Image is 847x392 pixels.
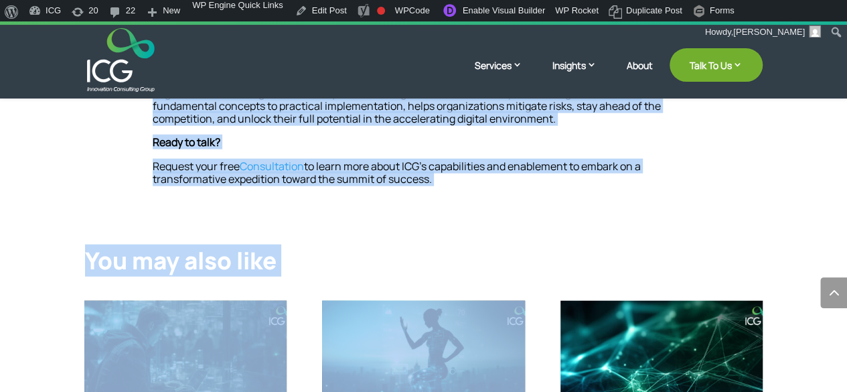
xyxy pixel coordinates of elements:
[733,27,805,37] span: [PERSON_NAME]
[85,245,277,277] span: You may also like
[710,5,735,27] span: Forms
[700,21,826,43] a: Howdy,
[240,159,304,174] a: Consultation
[88,5,98,27] span: 20
[670,48,763,82] a: Talk To Us
[627,60,653,92] a: About
[552,58,610,92] a: Insights
[87,28,155,92] img: ICG
[153,135,220,149] strong: Ready to talk?
[153,160,695,186] p: Request your free to learn more about ICG’s capabilities and enablement to embark on a transforma...
[624,247,847,392] iframe: Chat Widget
[163,5,180,27] span: New
[377,7,385,15] div: Focus keyphrase not set
[626,5,682,27] span: Duplicate Post
[475,58,536,92] a: Services
[126,5,135,27] span: 22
